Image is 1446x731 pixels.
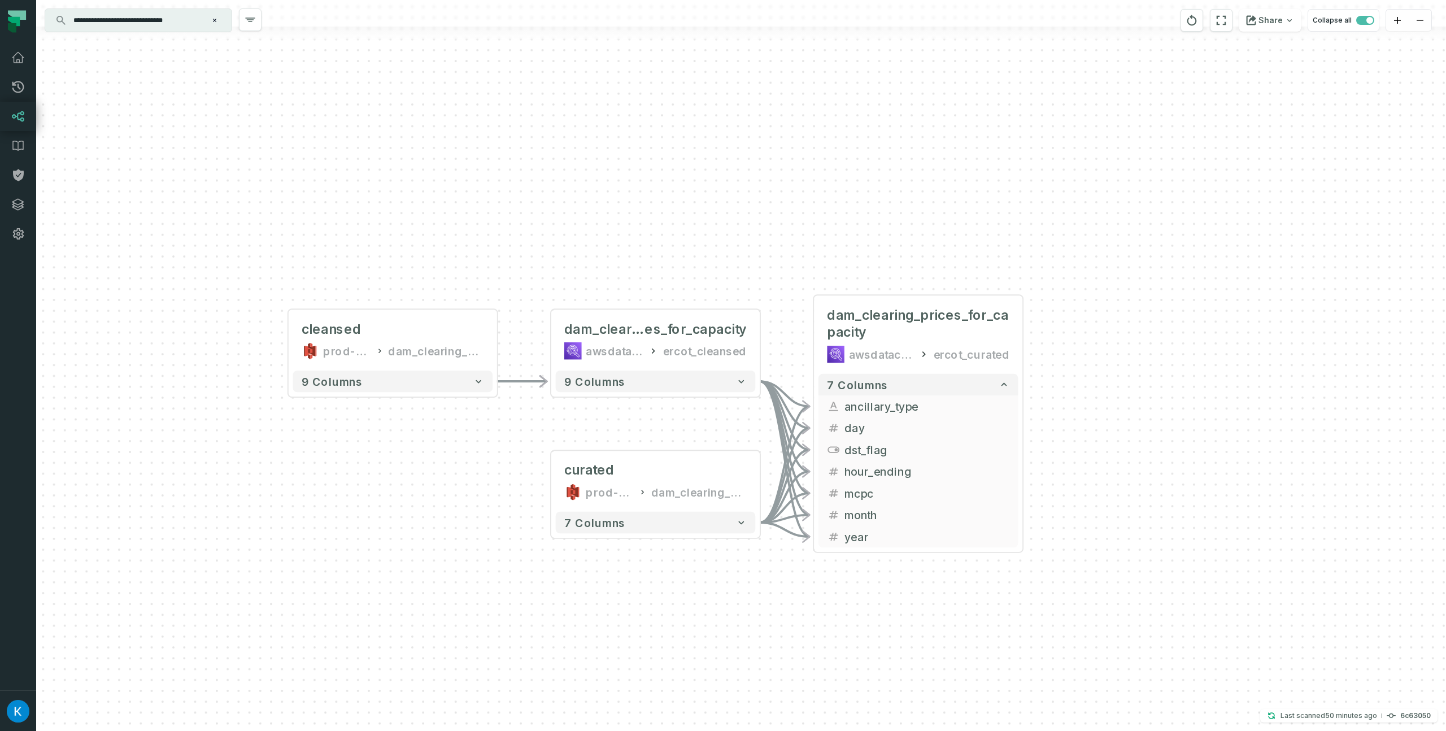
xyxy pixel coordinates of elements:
[849,346,914,363] div: awsdatacatalog
[651,484,747,501] div: dam_clearing_prices_for_capacity
[760,406,809,523] g: Edge from b7fda4e03817a44f0cb68f8201c048e9 to 19ca3d582ee357f36d1e41880f53326d
[818,395,1018,417] button: ancillary_type
[586,484,634,501] div: prod-ercotapi-it-bhl-public-curated/ercot
[934,346,1010,363] div: ercot_curated
[1260,709,1438,723] button: Last scanned[DATE] 11:30:36 AM6c63050
[760,450,809,523] g: Edge from b7fda4e03817a44f0cb68f8201c048e9 to 19ca3d582ee357f36d1e41880f53326d
[564,320,644,338] span: dam_clearing_pric
[564,320,747,338] div: dam_clearing_prices_for_capacity
[760,381,809,537] g: Edge from b127bf2b5caa40a6bcbf909b17a93086 to 19ca3d582ee357f36d1e41880f53326d
[1386,10,1409,32] button: zoom in
[827,421,840,434] span: integer
[844,420,1009,436] span: day
[818,460,1018,482] button: hour_ending
[818,417,1018,439] button: day
[1308,9,1379,32] button: Collapse all
[760,381,809,406] g: Edge from b127bf2b5caa40a6bcbf909b17a93086 to 19ca3d582ee357f36d1e41880f53326d
[1409,10,1431,32] button: zoom out
[827,508,840,521] span: integer
[388,342,484,360] div: dam_clearing_prices_for_capacity
[760,515,809,523] g: Edge from b7fda4e03817a44f0cb68f8201c048e9 to 19ca3d582ee357f36d1e41880f53326d
[1325,711,1377,720] relative-time: Aug 19, 2025, 11:30 AM GMT+3
[302,320,361,338] div: cleansed
[844,463,1009,480] span: hour_ending
[663,342,747,360] div: ercot_cleansed
[564,516,625,529] span: 7 columns
[323,342,371,360] div: prod-ercotapi-it-bhl-public-cleansed/ercot
[760,381,809,472] g: Edge from b127bf2b5caa40a6bcbf909b17a93086 to 19ca3d582ee357f36d1e41880f53326d
[1281,710,1377,721] p: Last scanned
[7,700,29,723] img: avatar of Kosta Shougaev
[564,462,614,479] div: curated
[827,400,840,413] span: string
[1239,9,1301,32] button: Share
[760,381,809,493] g: Edge from b127bf2b5caa40a6bcbf909b17a93086 to 19ca3d582ee357f36d1e41880f53326d
[818,526,1018,547] button: year
[827,378,888,391] span: 7 columns
[586,342,644,360] div: awsdatacatalog
[827,530,840,543] span: integer
[644,320,747,338] span: es_for_capacity
[844,507,1009,523] span: month
[844,529,1009,545] span: year
[844,442,1009,458] span: dst_flag
[827,487,840,500] span: float
[564,375,625,388] span: 9 columns
[760,523,809,537] g: Edge from b7fda4e03817a44f0cb68f8201c048e9 to 19ca3d582ee357f36d1e41880f53326d
[818,482,1018,504] button: mcpc
[760,381,809,450] g: Edge from b127bf2b5caa40a6bcbf909b17a93086 to 19ca3d582ee357f36d1e41880f53326d
[844,398,1009,415] span: ancillary_type
[302,375,363,388] span: 9 columns
[827,306,1009,341] span: dam_clearing_prices_for_capacity
[827,443,840,456] span: boolean
[1400,712,1431,719] h4: 6c63050
[818,439,1018,460] button: dst_flag
[844,485,1009,502] span: mcpc
[818,504,1018,525] button: month
[209,15,220,26] button: Clear search query
[760,381,809,428] g: Edge from b127bf2b5caa40a6bcbf909b17a93086 to 19ca3d582ee357f36d1e41880f53326d
[827,465,840,478] span: integer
